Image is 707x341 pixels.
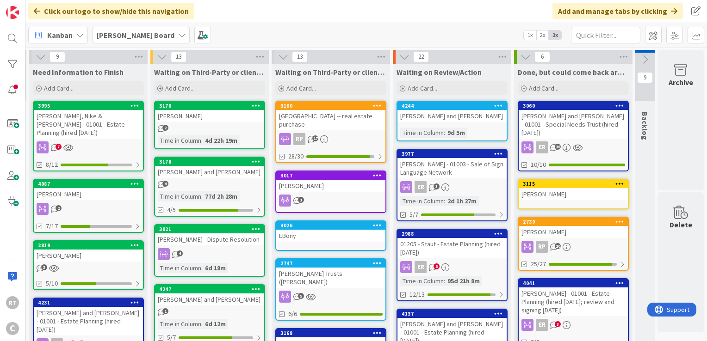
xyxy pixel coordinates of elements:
div: ER [519,319,628,331]
div: 4247 [159,286,264,292]
span: Waiting on Review/Action [397,67,482,77]
div: 2819 [34,241,143,250]
div: 2747 [276,259,385,268]
span: Add Card... [408,84,437,92]
span: 25/27 [531,259,546,269]
div: 4087 [34,180,143,188]
div: 3170 [155,102,264,110]
span: Add Card... [286,84,316,92]
span: 3 [555,321,561,327]
div: 3115[PERSON_NAME] [519,180,628,200]
div: 4244[PERSON_NAME] and [PERSON_NAME] [397,102,507,122]
div: RP [519,241,628,253]
span: 28/30 [288,152,304,161]
div: ER [397,261,507,273]
div: 3178[PERSON_NAME] and [PERSON_NAME] [155,158,264,178]
div: EBony [276,230,385,242]
div: 2739 [523,219,628,225]
div: 3170 [159,103,264,109]
div: 9d 5m [445,128,467,138]
div: 3060 [519,102,628,110]
div: 4087 [38,181,143,187]
span: 8 [434,263,440,269]
span: 5/7 [409,210,418,219]
div: 4087[PERSON_NAME] [34,180,143,200]
span: 4/5 [167,205,176,215]
div: [GEOGRAPHIC_DATA] -- real estate purchase [276,110,385,130]
div: 2988 [397,230,507,238]
span: 13 [171,51,186,62]
span: : [201,191,203,201]
div: 4247 [155,285,264,293]
div: 3115 [519,180,628,188]
span: Add Card... [44,84,74,92]
div: 4041[PERSON_NAME] - 01001 - Estate Planning (hired [DATE]; review and signing [DATE]) [519,279,628,316]
div: 4244 [397,102,507,110]
span: 5/10 [46,279,58,288]
div: 2819 [38,242,143,249]
b: [PERSON_NAME] Board [97,30,174,40]
div: 2988 [402,231,507,237]
span: : [201,263,203,273]
div: ER [397,181,507,193]
span: : [444,196,445,206]
div: 4026EBony [276,221,385,242]
span: 5 [298,293,304,299]
span: : [201,135,203,146]
div: 01205 - Staut - Estate Planning (hired [DATE]) [397,238,507,258]
div: [PERSON_NAME] - 01003 - Sale of Sign Language Network [397,158,507,178]
div: 3995[PERSON_NAME], Nike & [PERSON_NAME] - 01001 - Estate Planning (hired [DATE]) [34,102,143,139]
div: RP [293,133,305,145]
div: [PERSON_NAME] [155,110,264,122]
div: 3060 [523,103,628,109]
div: [PERSON_NAME] - 01001 - Estate Planning (hired [DATE]; review and signing [DATE]) [519,287,628,316]
span: 4 [177,250,183,256]
div: 3115 [523,181,628,187]
div: [PERSON_NAME] and [PERSON_NAME] - 01001 - Special Needs Trust (hired [DATE]) [519,110,628,139]
div: ER [519,141,628,153]
div: Time in Column [158,135,201,146]
div: 6d 12m [203,319,228,329]
div: [PERSON_NAME] Trusts ([PERSON_NAME]) [276,268,385,288]
div: 3995 [38,103,143,109]
div: 4041 [519,279,628,287]
div: 3100 [276,102,385,110]
span: 7 [56,144,62,150]
div: C [6,322,19,335]
span: 6 [534,51,550,62]
div: Time in Column [158,319,201,329]
div: 4231 [34,298,143,307]
div: Time in Column [158,191,201,201]
div: 3021[PERSON_NAME] - Dispute Resolution [155,225,264,245]
div: 3995 [34,102,143,110]
span: 16 [555,144,561,150]
span: Add Card... [529,84,558,92]
div: 4244 [402,103,507,109]
div: 4231 [38,299,143,306]
span: 2x [536,30,549,40]
div: [PERSON_NAME] [34,188,143,200]
span: 4 [162,181,168,187]
div: 4137 [402,311,507,317]
span: 9 [50,51,65,62]
span: 1 [298,197,304,203]
span: 8/12 [46,160,58,170]
div: [PERSON_NAME] and [PERSON_NAME] [155,293,264,305]
div: Delete [670,219,692,230]
div: Click our logo to show/hide this navigation [28,3,194,19]
span: 17 [312,135,318,141]
div: 3977 [402,151,507,157]
div: [PERSON_NAME] and [PERSON_NAME] [155,166,264,178]
span: Need Information to Finish [33,67,124,77]
div: RP [276,133,385,145]
div: 2747[PERSON_NAME] Trusts ([PERSON_NAME]) [276,259,385,288]
div: 3178 [159,158,264,165]
div: 4231[PERSON_NAME] and [PERSON_NAME] - 01001 - Estate Planning (hired [DATE]) [34,298,143,335]
span: 6/6 [288,309,297,319]
div: 3100 [280,103,385,109]
div: 3977[PERSON_NAME] - 01003 - Sale of Sign Language Network [397,150,507,178]
span: 1x [524,30,536,40]
div: 3017[PERSON_NAME] [276,171,385,192]
div: 95d 21h 8m [445,276,482,286]
span: : [444,276,445,286]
